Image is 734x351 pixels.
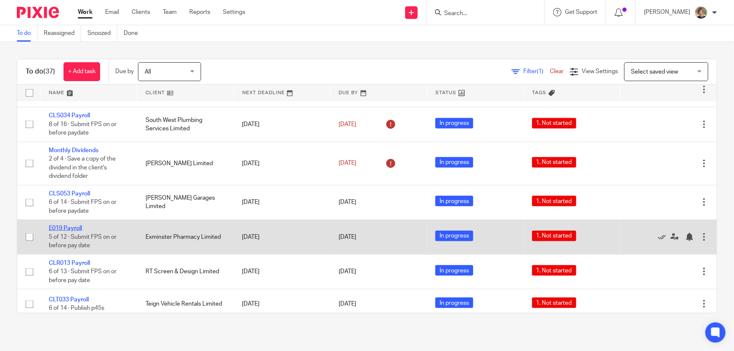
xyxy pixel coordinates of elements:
span: View Settings [582,69,618,74]
td: [PERSON_NAME] Garages Limited [137,185,234,219]
span: In progress [435,298,473,308]
span: [DATE] [339,301,356,307]
a: Monthly Dividends [49,148,98,153]
td: [DATE] [233,289,330,319]
a: + Add task [64,62,100,81]
span: (1) [537,69,543,74]
span: In progress [435,231,473,241]
span: [DATE] [339,161,356,166]
span: 6 of 13 · Submit FPS on or before pay date [49,269,117,283]
a: Work [78,8,93,16]
td: [DATE] [233,142,330,185]
span: Get Support [565,9,597,15]
td: RT Screen & Design Limited [137,254,234,289]
a: CLR013 Payroll [49,260,90,266]
span: [DATE] [339,121,356,127]
span: 6 of 14 · Submit FPS on or before paydate [49,199,117,214]
span: 1. Not started [532,157,576,168]
span: [DATE] [339,199,356,205]
input: Search [443,10,519,18]
span: [DATE] [339,269,356,274]
td: [DATE] [233,220,330,254]
span: All [145,69,151,75]
span: In progress [435,157,473,168]
a: Team [163,8,177,16]
a: Clear [550,69,564,74]
td: Exminster Pharmacy Limited [137,220,234,254]
a: Clients [132,8,150,16]
span: 1. Not started [532,265,576,276]
span: (37) [43,68,55,75]
span: 1. Not started [532,298,576,308]
a: CLS053 Payroll [49,191,90,197]
td: [DATE] [233,254,330,289]
span: 5 of 12 · Submit FPS on or before pay date [49,234,117,249]
a: Snoozed [87,25,117,42]
a: Reassigned [44,25,81,42]
td: South West Plumbing Services Limited [137,107,234,142]
span: 1. Not started [532,196,576,206]
a: E019 Payroll [49,225,82,231]
a: Reports [189,8,210,16]
h1: To do [26,67,55,76]
span: Tags [532,90,546,95]
span: In progress [435,196,473,206]
a: Settings [223,8,245,16]
td: [DATE] [233,185,330,219]
a: Email [105,8,119,16]
a: CLT033 Payroll [49,297,89,303]
td: Teign Vehicle Rentals Limited [137,289,234,319]
a: Done [124,25,144,42]
a: To do [17,25,37,42]
span: 1. Not started [532,231,576,241]
td: [DATE] [233,107,330,142]
a: Mark as done [658,233,670,241]
span: 2 of 4 · Save a copy of the dividend in the client's dividend folder [49,156,116,179]
span: In progress [435,118,473,129]
td: [PERSON_NAME] Limited [137,142,234,185]
img: Pixie [17,7,59,18]
span: In progress [435,265,473,276]
span: 6 of 14 · Publish p45s [49,306,104,311]
img: High%20Res%20Andrew%20Price%20Accountants_Poppy%20Jakes%20photography-1142.jpg [694,6,708,19]
p: Due by [115,67,134,76]
span: Select saved view [631,69,678,75]
span: Filter [523,69,550,74]
span: [DATE] [339,234,356,240]
span: 8 of 16 · Submit FPS on or before paydate [49,121,117,136]
span: 1. Not started [532,118,576,129]
a: CLS034 Payroll [49,113,90,119]
p: [PERSON_NAME] [644,8,690,16]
